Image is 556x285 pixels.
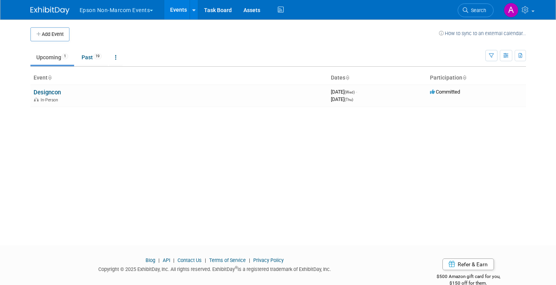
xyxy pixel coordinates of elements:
span: | [156,257,162,263]
a: Privacy Policy [253,257,284,263]
span: In-Person [41,97,60,103]
a: Search [458,4,494,17]
a: Refer & Earn [442,258,494,270]
a: API [163,257,170,263]
a: Past19 [76,50,108,65]
span: Search [468,7,486,13]
button: Add Event [30,27,69,41]
a: Blog [146,257,155,263]
th: Participation [427,71,526,85]
img: ExhibitDay [30,7,69,14]
span: [DATE] [331,89,357,95]
span: | [171,257,176,263]
span: [DATE] [331,96,353,102]
div: Copyright © 2025 ExhibitDay, Inc. All rights reserved. ExhibitDay is a registered trademark of Ex... [30,264,399,273]
span: Committed [430,89,460,95]
a: Upcoming1 [30,50,74,65]
a: Contact Us [178,257,202,263]
a: Sort by Participation Type [462,74,466,81]
th: Event [30,71,328,85]
span: | [247,257,252,263]
a: Designcon [34,89,61,96]
span: (Wed) [345,90,355,94]
a: How to sync to an external calendar... [439,30,526,36]
span: (Thu) [345,97,353,102]
a: Sort by Event Name [48,74,52,81]
span: | [203,257,208,263]
a: Sort by Start Date [345,74,349,81]
sup: ® [235,266,238,270]
th: Dates [328,71,427,85]
span: 19 [93,53,102,59]
span: - [356,89,357,95]
a: Terms of Service [209,257,246,263]
img: Alex Madrid [504,3,519,18]
span: 1 [62,53,68,59]
img: In-Person Event [34,97,39,101]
